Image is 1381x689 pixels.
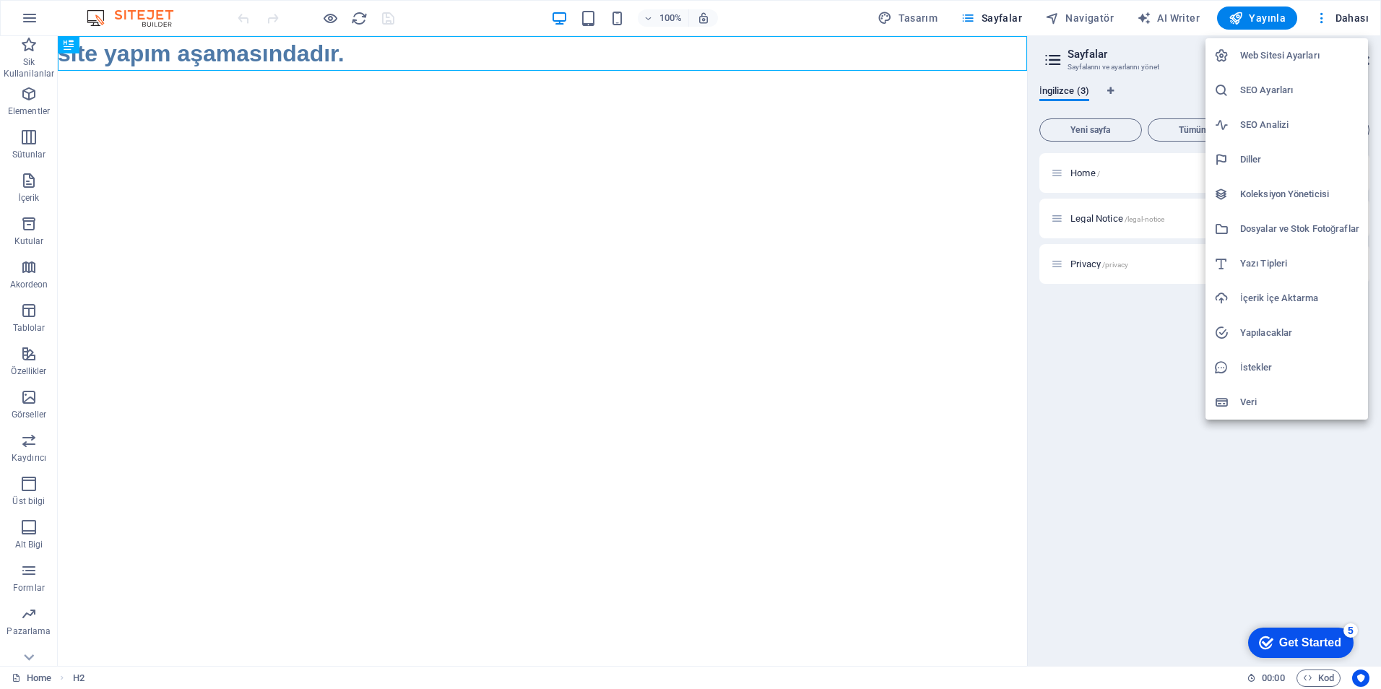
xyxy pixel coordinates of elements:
[1240,186,1359,203] h6: Koleksiyon Yöneticisi
[1240,290,1359,307] h6: İçerik İçe Aktarma
[12,7,117,38] div: Get Started 5 items remaining, 0% complete
[1240,220,1359,238] h6: Dosyalar ve Stok Fotoğraflar
[1240,359,1359,376] h6: İstekler
[1240,47,1359,64] h6: Web Sitesi Ayarları
[1240,82,1359,99] h6: SEO Ayarları
[1240,324,1359,342] h6: Yapılacaklar
[107,3,121,17] div: 5
[43,16,105,29] div: Get Started
[1240,255,1359,272] h6: Yazı Tipleri
[1240,394,1359,411] h6: Veri
[1240,116,1359,134] h6: SEO Analizi
[1240,151,1359,168] h6: Diller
